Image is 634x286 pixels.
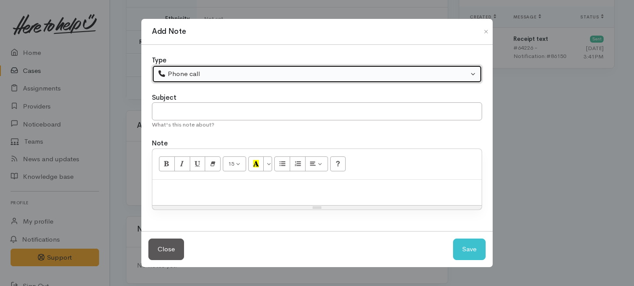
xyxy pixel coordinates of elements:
[159,156,175,171] button: Bold (⌘+B)
[152,55,166,65] label: Type
[152,65,482,83] button: Phone call
[330,156,346,171] button: Help
[274,156,290,171] button: Unordered list (⌘+⇧+NUM7)
[152,120,482,129] div: What's this note about?
[290,156,306,171] button: Ordered list (⌘+⇧+NUM8)
[205,156,221,171] button: Remove Font Style (⌘+\)
[479,26,493,37] button: Close
[228,160,234,167] span: 15
[174,156,190,171] button: Italic (⌘+I)
[190,156,206,171] button: Underline (⌘+U)
[248,156,264,171] button: Recent Color
[152,93,177,103] label: Subject
[152,26,186,37] h1: Add Note
[152,138,168,148] label: Note
[263,156,272,171] button: More Color
[152,206,482,210] div: Resize
[453,239,486,260] button: Save
[305,156,328,171] button: Paragraph
[158,69,468,79] div: Phone call
[223,156,246,171] button: Font Size
[148,239,184,260] button: Close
